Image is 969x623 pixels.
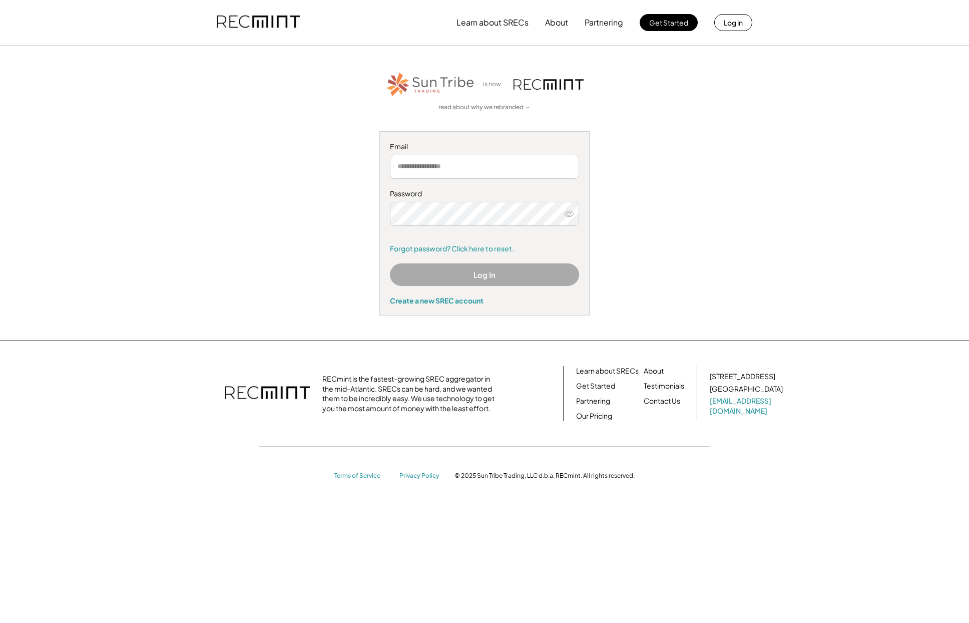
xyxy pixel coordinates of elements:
[710,396,785,416] a: [EMAIL_ADDRESS][DOMAIN_NAME]
[390,142,579,152] div: Email
[640,14,698,31] button: Get Started
[576,396,610,406] a: Partnering
[644,396,680,406] a: Contact Us
[456,13,529,33] button: Learn about SRECs
[217,6,300,40] img: recmint-logotype%403x.png
[334,472,389,480] a: Terms of Service
[514,79,584,90] img: recmint-logotype%403x.png
[576,411,612,421] a: Our Pricing
[454,472,635,480] div: © 2025 Sun Tribe Trading, LLC d.b.a. RECmint. All rights reserved.
[710,384,783,394] div: [GEOGRAPHIC_DATA]
[390,244,579,254] a: Forgot password? Click here to reset.
[390,263,579,286] button: Log In
[399,472,444,480] a: Privacy Policy
[322,374,500,413] div: RECmint is the fastest-growing SREC aggregator in the mid-Atlantic. SRECs can be hard, and we wan...
[714,14,752,31] button: Log in
[644,381,684,391] a: Testimonials
[576,381,615,391] a: Get Started
[390,189,579,199] div: Password
[585,13,623,33] button: Partnering
[480,80,509,89] div: is now
[576,366,639,376] a: Learn about SRECs
[385,71,475,98] img: STT_Horizontal_Logo%2B-%2BColor.png
[710,372,775,382] div: [STREET_ADDRESS]
[225,376,310,411] img: recmint-logotype%403x.png
[390,296,579,305] div: Create a new SREC account
[644,366,664,376] a: About
[545,13,568,33] button: About
[438,103,531,112] a: read about why we rebranded →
